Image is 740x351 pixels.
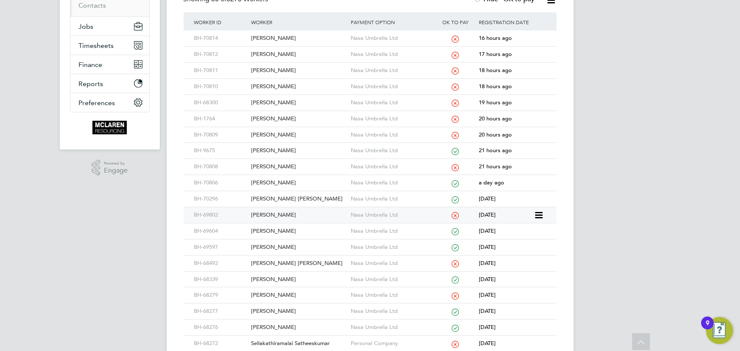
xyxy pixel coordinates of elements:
a: BH-68300[PERSON_NAME]Nasa Umbrella Ltd19 hours ago [192,95,548,102]
div: 9 [706,323,709,334]
div: [PERSON_NAME] [PERSON_NAME] [249,191,349,207]
a: BH-68279[PERSON_NAME]Nasa Umbrella Ltd[DATE] [192,287,548,294]
div: BH-70809 [192,127,249,143]
div: BH-68276 [192,320,249,335]
div: [PERSON_NAME] [249,240,349,255]
div: [PERSON_NAME] [249,79,349,95]
div: Nasa Umbrella Ltd [349,127,434,143]
div: [PERSON_NAME] [249,63,349,78]
a: BH-70296[PERSON_NAME] [PERSON_NAME]Nasa Umbrella Ltd[DATE] [192,191,548,198]
div: Nasa Umbrella Ltd [349,63,434,78]
a: BH-70812[PERSON_NAME]Nasa Umbrella Ltd17 hours ago [192,46,548,53]
span: [DATE] [479,211,496,218]
span: a day ago [479,179,504,186]
div: Registration Date [477,12,548,32]
button: Jobs [70,17,149,36]
button: Reports [70,74,149,93]
div: Nasa Umbrella Ltd [349,256,434,271]
span: [DATE] [479,243,496,251]
div: BH-69597 [192,240,249,255]
div: BH-70806 [192,175,249,191]
div: BH-68277 [192,304,249,319]
div: [PERSON_NAME] [PERSON_NAME] [249,256,349,271]
div: BH-70810 [192,79,249,95]
div: [PERSON_NAME] [249,143,349,159]
div: [PERSON_NAME] [249,159,349,175]
span: [DATE] [479,227,496,234]
div: BH-70811 [192,63,249,78]
div: Nasa Umbrella Ltd [349,240,434,255]
span: 20 hours ago [479,115,512,122]
span: [DATE] [479,340,496,347]
button: Timesheets [70,36,149,55]
a: BH-69604[PERSON_NAME]Nasa Umbrella Ltd[DATE] [192,223,548,230]
div: BH-68279 [192,287,249,303]
a: BH-1764[PERSON_NAME]Nasa Umbrella Ltd20 hours ago [192,111,548,118]
span: Timesheets [79,42,114,50]
div: Nasa Umbrella Ltd [349,95,434,111]
span: 21 hours ago [479,163,512,170]
a: BH-70809[PERSON_NAME]Nasa Umbrella Ltd20 hours ago [192,127,548,134]
div: [PERSON_NAME] [249,207,349,223]
span: [DATE] [479,307,496,315]
div: [PERSON_NAME] [249,287,349,303]
span: 18 hours ago [479,67,512,74]
a: Go to home page [70,121,150,134]
span: [DATE] [479,276,496,283]
div: [PERSON_NAME] [249,320,349,335]
span: Reports [79,80,103,88]
div: Nasa Umbrella Ltd [349,47,434,62]
div: Nasa Umbrella Ltd [349,111,434,127]
div: Nasa Umbrella Ltd [349,223,434,239]
div: Nasa Umbrella Ltd [349,175,434,191]
span: [DATE] [479,291,496,298]
div: [PERSON_NAME] [249,272,349,287]
span: [DATE] [479,195,496,202]
span: Powered by [104,160,128,167]
div: BH-68300 [192,95,249,111]
span: 21 hours ago [479,147,512,154]
div: Nasa Umbrella Ltd [349,304,434,319]
div: Nasa Umbrella Ltd [349,31,434,46]
div: [PERSON_NAME] [249,95,349,111]
a: BH-69802[PERSON_NAME]Nasa Umbrella Ltd[DATE] [192,207,534,214]
div: Payment Option [349,12,434,32]
div: BH-9675 [192,143,249,159]
a: BH-70806[PERSON_NAME]Nasa Umbrella Ltda day ago [192,175,548,182]
a: BH-68492[PERSON_NAME] [PERSON_NAME]Nasa Umbrella Ltd[DATE] [192,255,548,262]
div: Nasa Umbrella Ltd [349,320,434,335]
a: Powered byEngage [92,160,128,176]
img: mclaren-logo-retina.png [92,121,127,134]
div: [PERSON_NAME] [249,31,349,46]
div: BH-68492 [192,256,249,271]
span: 16 hours ago [479,34,512,42]
div: BH-70808 [192,159,249,175]
div: Worker [249,12,349,32]
div: [PERSON_NAME] [249,127,349,143]
span: Jobs [79,22,94,31]
div: Worker ID [192,12,249,32]
div: Nasa Umbrella Ltd [349,207,434,223]
span: 19 hours ago [479,99,512,106]
div: Nasa Umbrella Ltd [349,159,434,175]
a: BH-9675[PERSON_NAME]Nasa Umbrella Ltd21 hours ago [192,142,548,150]
button: Finance [70,55,149,74]
div: Nasa Umbrella Ltd [349,272,434,287]
a: Contacts [79,1,106,9]
span: 17 hours ago [479,50,512,58]
span: 20 hours ago [479,131,512,138]
div: [PERSON_NAME] [249,304,349,319]
div: Nasa Umbrella Ltd [349,191,434,207]
div: Nasa Umbrella Ltd [349,79,434,95]
span: Engage [104,167,128,174]
div: [PERSON_NAME] [249,175,349,191]
span: [DATE] [479,259,496,267]
a: BH-69597[PERSON_NAME]Nasa Umbrella Ltd[DATE] [192,239,548,246]
span: Finance [79,61,103,69]
button: Open Resource Center, 9 new notifications [706,317,733,344]
a: BH-68277[PERSON_NAME]Nasa Umbrella Ltd[DATE] [192,303,548,310]
div: BH-70814 [192,31,249,46]
span: Preferences [79,99,115,107]
div: BH-70812 [192,47,249,62]
a: BH-70810[PERSON_NAME]Nasa Umbrella Ltd18 hours ago [192,78,548,86]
